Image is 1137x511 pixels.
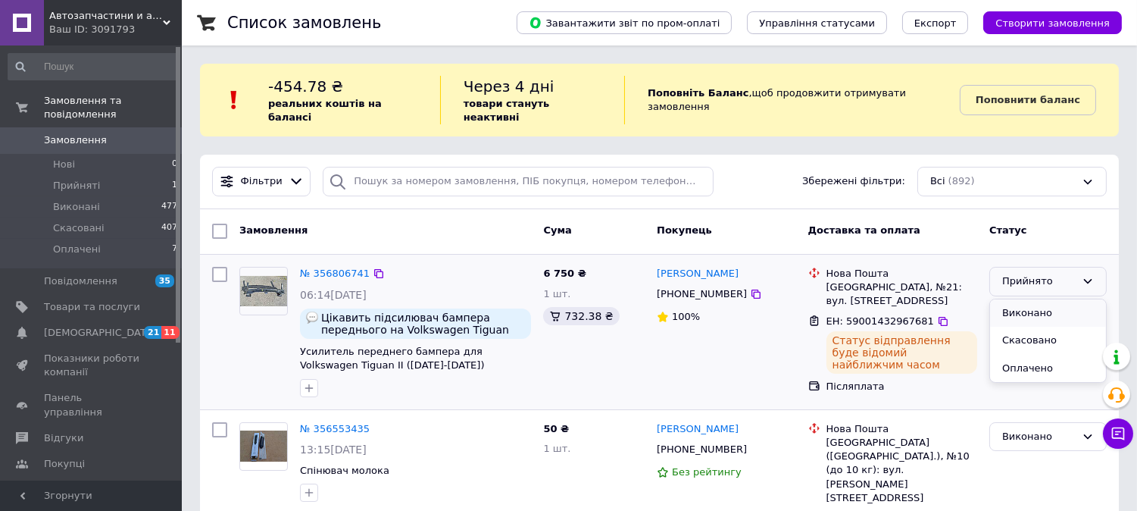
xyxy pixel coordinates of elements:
a: Спінювач молока [300,465,389,476]
div: Нова Пошта [826,267,977,281]
span: Завантажити звіт по пром-оплаті [529,16,720,30]
b: Поповнити баланс [976,94,1080,105]
button: Управління статусами [747,11,887,34]
span: 21 [144,326,161,339]
span: Цікавить підсилювач бампера переднього на Volkswagen Tiguan 22/9 міс.Наявність,стан? [321,312,525,336]
input: Пошук [8,53,179,80]
div: [PHONE_NUMBER] [654,440,750,459]
a: Фото товару [239,422,288,471]
div: Ваш ID: 3091793 [49,23,182,36]
a: [PERSON_NAME] [657,267,739,281]
span: 7 [172,243,177,256]
input: Пошук за номером замовлення, ПІБ покупця, номером телефону, Email, номером накладної [323,167,714,196]
div: [GEOGRAPHIC_DATA] ([GEOGRAPHIC_DATA].), №10 (до 10 кг): вул. [PERSON_NAME][STREET_ADDRESS] [826,436,977,505]
span: 11 [161,326,179,339]
span: Статус [989,224,1027,236]
span: Панель управління [44,391,140,419]
div: [PHONE_NUMBER] [654,284,750,304]
span: Замовлення та повідомлення [44,94,182,121]
span: -454.78 ₴ [268,77,343,96]
span: Замовлення [239,224,308,236]
span: 13:15[DATE] [300,444,367,456]
a: № 356806741 [300,268,370,279]
button: Створити замовлення [983,11,1122,34]
span: Відгуки [44,431,83,445]
span: (892) [948,175,975,187]
a: Поповнити баланс [960,85,1096,115]
a: [PERSON_NAME] [657,422,739,437]
li: Скасовано [990,327,1106,355]
div: Статус відправлення буде відомий найближчим часом [826,331,977,374]
div: 732.38 ₴ [543,307,619,325]
div: , щоб продовжити отримувати замовлення [624,76,960,124]
button: Завантажити звіт по пром-оплаті [517,11,732,34]
span: 06:14[DATE] [300,289,367,301]
span: Cума [543,224,571,236]
span: 50 ₴ [543,423,569,434]
h1: Список замовлень [227,14,381,32]
span: Нові [53,158,75,171]
span: 1 [172,179,177,193]
li: Оплачено [990,355,1106,383]
div: Нова Пошта [826,422,977,436]
div: Прийнято [1002,274,1076,290]
span: Скасовані [53,221,105,235]
li: Виконано [990,299,1106,328]
span: Замовлення [44,133,107,147]
span: Доставка та оплата [808,224,920,236]
span: 407 [161,221,177,235]
b: реальних коштів на балансі [268,98,382,123]
b: Поповніть Баланс [648,87,748,99]
span: Показники роботи компанії [44,352,140,379]
span: Товари та послуги [44,300,140,314]
a: Створити замовлення [968,17,1122,28]
span: 1 шт. [543,443,570,454]
img: :speech_balloon: [306,312,318,324]
img: :exclamation: [223,89,245,111]
span: Без рейтингу [672,466,742,478]
span: ЕН: 59001432967681 [826,315,934,327]
span: Створити замовлення [995,17,1110,29]
span: 0 [172,158,177,171]
a: Усилитель переднего бампера для Volkswagen Tiguan II ([DATE]-[DATE]) 5NA807109J [DOMAIN_NAME] [300,346,485,385]
img: Фото товару [240,431,287,462]
span: Оплачені [53,243,101,256]
button: Чат з покупцем [1103,419,1133,449]
div: Післяплата [826,380,977,393]
img: Фото товару [240,276,287,307]
span: Всі [930,174,945,189]
span: Збережені фільтри: [802,174,905,189]
span: 6 750 ₴ [543,268,586,279]
span: 1 шт. [543,288,570,299]
span: Покупці [44,457,85,471]
b: товари стануть неактивні [464,98,550,123]
span: [DEMOGRAPHIC_DATA] [44,326,156,340]
a: № 356553435 [300,423,370,434]
a: Фото товару [239,267,288,315]
span: Експорт [914,17,957,29]
span: Управління статусами [759,17,875,29]
button: Експорт [902,11,969,34]
span: Автозапчастини и авторозборка Jeep Cherokee 2019-2022 рр. [49,9,163,23]
span: 35 [155,274,174,287]
span: Покупець [657,224,712,236]
span: Фільтри [241,174,283,189]
div: [GEOGRAPHIC_DATA], №21: вул. [STREET_ADDRESS] [826,281,977,308]
div: Виконано [1002,429,1076,445]
span: Повідомлення [44,274,117,288]
span: Виконані [53,200,100,214]
span: 100% [672,311,700,322]
span: Прийняті [53,179,100,193]
span: 477 [161,200,177,214]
